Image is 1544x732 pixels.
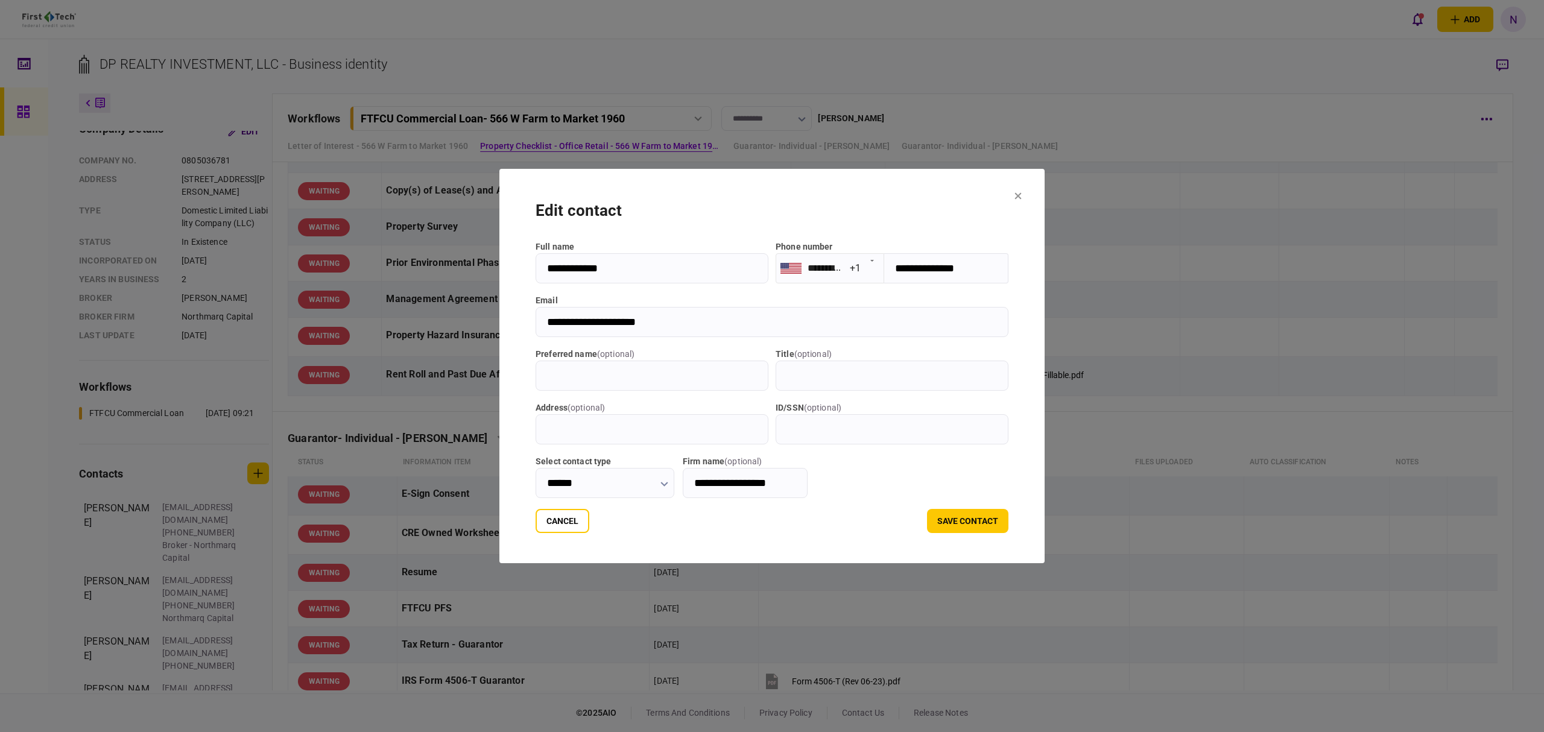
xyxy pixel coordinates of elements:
[776,242,833,251] label: Phone number
[683,468,808,498] input: firm name
[536,241,768,253] label: full name
[864,251,881,268] button: Open
[568,403,605,412] span: ( optional )
[776,402,1008,414] label: ID/SSN
[776,414,1008,444] input: ID/SSN
[776,361,1008,391] input: title
[927,509,1008,533] button: save contact
[536,361,768,391] input: Preferred name
[536,468,674,498] input: Select contact type
[804,403,841,412] span: ( optional )
[683,455,808,468] label: firm name
[536,199,1008,222] div: edit contact
[536,348,768,361] label: Preferred name
[780,263,802,274] img: us
[536,307,1008,337] input: email
[850,261,861,275] div: +1
[724,456,762,466] span: ( optional )
[536,509,589,533] button: Cancel
[794,349,832,359] span: ( optional )
[536,402,768,414] label: address
[597,349,634,359] span: ( optional )
[536,253,768,283] input: full name
[536,294,1008,307] label: email
[536,414,768,444] input: address
[536,455,674,468] label: Select contact type
[776,348,1008,361] label: title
